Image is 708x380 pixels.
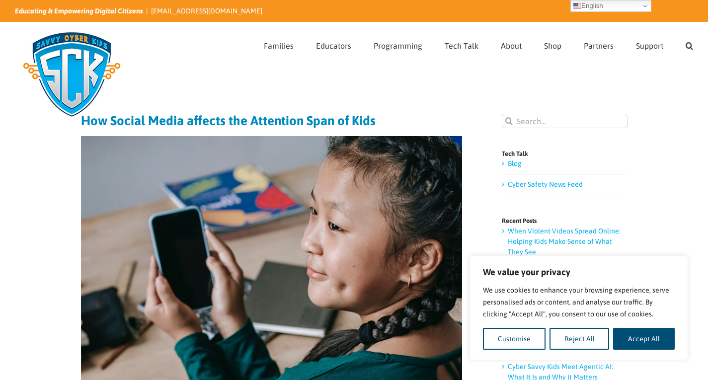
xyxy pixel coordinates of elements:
h4: Recent Posts [502,218,628,224]
a: Search [686,22,693,66]
input: Search... [502,114,628,128]
button: Accept All [613,328,675,350]
a: When Violent Videos Spread Online: Helping Kids Make Sense of What They See [508,227,621,256]
button: Customise [483,328,546,350]
img: en [573,2,581,10]
img: Savvy Cyber Kids Logo [15,25,129,124]
span: Families [264,42,294,50]
a: About [501,22,522,66]
span: About [501,42,522,50]
a: Partners [584,22,614,66]
a: Programming [374,22,422,66]
a: Cyber Safety News Feed [508,180,583,188]
a: Support [636,22,663,66]
span: Tech Talk [445,42,478,50]
a: Educators [316,22,351,66]
a: Tech Talk [445,22,478,66]
p: We use cookies to enhance your browsing experience, serve personalised ads or content, and analys... [483,284,675,320]
a: Blog [508,159,522,167]
p: We value your privacy [483,266,675,278]
span: Support [636,42,663,50]
h4: Tech Talk [502,151,628,157]
span: Shop [544,42,561,50]
a: Families [264,22,294,66]
nav: Main Menu [264,22,693,66]
span: Educators [316,42,351,50]
input: Search [502,114,516,128]
a: [EMAIL_ADDRESS][DOMAIN_NAME] [151,7,262,15]
button: Reject All [550,328,610,350]
span: Programming [374,42,422,50]
h1: How Social Media affects the Attention Span of Kids [81,114,462,128]
span: Partners [584,42,614,50]
a: Shop [544,22,561,66]
i: Educating & Empowering Digital Citizens [15,7,143,15]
